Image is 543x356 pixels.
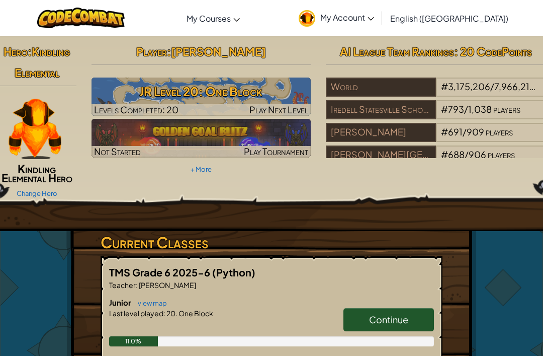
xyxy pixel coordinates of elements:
[109,266,212,278] span: TMS Grade 6 2025-6
[163,309,165,318] span: :
[191,165,212,173] a: + More
[138,280,196,290] span: [PERSON_NAME]
[441,126,448,137] span: #
[187,13,231,24] span: My Courses
[369,314,408,325] span: Continue
[320,12,374,23] span: My Account
[390,13,508,24] span: English ([GEOGRAPHIC_DATA])
[92,119,311,157] img: Golden Goal
[326,100,435,119] div: Iredell Statesville Schools
[92,78,311,116] a: Play Next Level
[109,309,163,318] span: Last level played
[94,104,178,115] span: Levels Completed: 20
[465,149,469,160] span: /
[133,299,167,307] a: view map
[326,146,435,165] div: [PERSON_NAME][GEOGRAPHIC_DATA]
[441,103,448,115] span: #
[94,146,141,157] span: Not Started
[448,126,463,137] span: 691
[171,44,266,58] span: [PERSON_NAME]
[294,2,379,34] a: My Account
[28,44,32,58] span: :
[468,103,492,115] span: 1,038
[490,81,494,92] span: /
[4,44,28,58] span: Hero
[92,80,311,103] h3: JR Level 20: One Block
[92,78,311,116] img: JR Level 20: One Block
[109,280,136,290] span: Teacher
[92,119,311,157] a: Not StartedPlay Tournament
[212,266,255,278] span: (Python)
[165,309,177,318] span: 20.
[326,123,435,142] div: [PERSON_NAME]
[454,44,532,58] span: : 20 CodePoints
[2,162,72,185] span: Kindling Elemental Hero
[340,44,454,58] span: AI League Team Rankings
[486,126,513,137] span: players
[448,81,490,92] span: 3,175,206
[9,99,61,159] img: KindlingElementalPaperDoll.png
[463,126,467,137] span: /
[441,149,448,160] span: #
[249,104,308,115] span: Play Next Level
[441,81,448,92] span: #
[385,5,513,32] a: English ([GEOGRAPHIC_DATA])
[101,231,442,254] h3: Current Classes
[299,10,315,27] img: avatar
[182,5,245,32] a: My Courses
[467,126,484,137] span: 909
[488,149,515,160] span: players
[37,8,125,28] img: CodeCombat logo
[167,44,171,58] span: :
[493,103,520,115] span: players
[177,309,213,318] span: One Block
[448,103,464,115] span: 793
[464,103,468,115] span: /
[109,298,133,307] span: Junior
[15,44,70,80] span: Kindling Elemental
[109,336,158,346] div: 11.0%
[244,146,308,157] span: Play Tournament
[136,280,138,290] span: :
[326,78,435,97] div: World
[469,149,486,160] span: 906
[17,189,57,197] a: Change Hero
[448,149,465,160] span: 688
[136,44,167,58] span: Player
[494,81,535,92] span: 7,966,212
